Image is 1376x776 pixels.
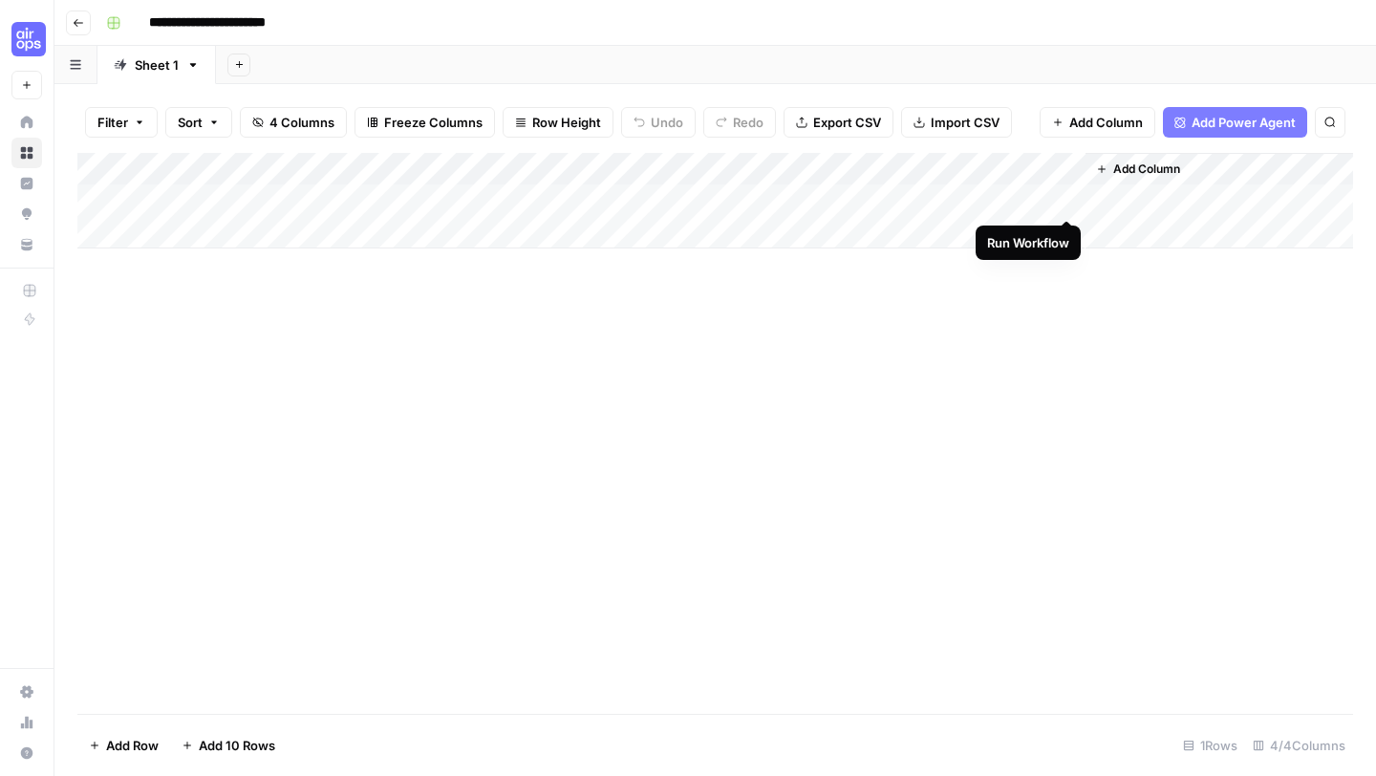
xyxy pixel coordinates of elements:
[11,15,42,63] button: Workspace: Cohort 5
[1175,730,1245,761] div: 1 Rows
[269,113,334,132] span: 4 Columns
[1163,107,1307,138] button: Add Power Agent
[11,138,42,168] a: Browse
[1113,161,1180,178] span: Add Column
[733,113,763,132] span: Redo
[240,107,347,138] button: 4 Columns
[384,113,483,132] span: Freeze Columns
[11,199,42,229] a: Opportunities
[135,55,179,75] div: Sheet 1
[931,113,1000,132] span: Import CSV
[11,707,42,738] a: Usage
[1088,157,1188,182] button: Add Column
[85,107,158,138] button: Filter
[97,46,216,84] a: Sheet 1
[106,736,159,755] span: Add Row
[1040,107,1155,138] button: Add Column
[703,107,776,138] button: Redo
[901,107,1012,138] button: Import CSV
[11,22,46,56] img: Cohort 5 Logo
[651,113,683,132] span: Undo
[11,107,42,138] a: Home
[813,113,881,132] span: Export CSV
[165,107,232,138] button: Sort
[1069,113,1143,132] span: Add Column
[987,233,1069,252] div: Run Workflow
[621,107,696,138] button: Undo
[503,107,613,138] button: Row Height
[11,229,42,260] a: Your Data
[1192,113,1296,132] span: Add Power Agent
[784,107,893,138] button: Export CSV
[97,113,128,132] span: Filter
[11,168,42,199] a: Insights
[77,730,170,761] button: Add Row
[178,113,203,132] span: Sort
[532,113,601,132] span: Row Height
[199,736,275,755] span: Add 10 Rows
[1245,730,1353,761] div: 4/4 Columns
[170,730,287,761] button: Add 10 Rows
[11,677,42,707] a: Settings
[355,107,495,138] button: Freeze Columns
[11,738,42,768] button: Help + Support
